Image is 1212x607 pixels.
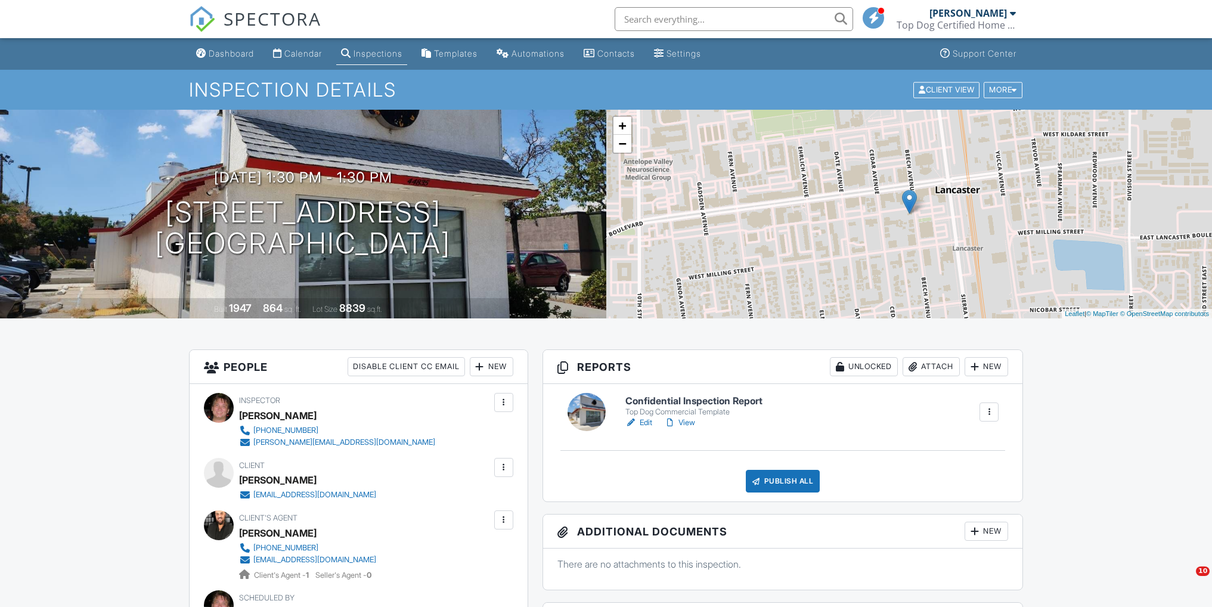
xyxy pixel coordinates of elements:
a: Client View [912,85,982,94]
span: Scheduled By [239,593,295,602]
div: 1947 [229,302,252,314]
div: New [965,522,1008,541]
div: Disable Client CC Email [348,357,465,376]
span: sq. ft. [284,305,301,314]
span: sq.ft. [367,305,382,314]
div: [EMAIL_ADDRESS][DOMAIN_NAME] [253,490,376,500]
p: There are no attachments to this inspection. [557,558,1009,571]
h3: People [190,350,528,384]
a: Zoom in [613,117,631,135]
h3: [DATE] 1:30 pm - 1:30 pm [214,169,392,185]
div: [PERSON_NAME] [929,7,1007,19]
a: Zoom out [613,135,631,153]
div: Top Dog Certified Home Inspections [897,19,1016,31]
div: Publish All [746,470,820,493]
a: [PHONE_NUMBER] [239,425,435,436]
div: [PERSON_NAME] [239,471,317,489]
a: Inspections [336,43,407,65]
div: Dashboard [209,48,254,58]
a: [PERSON_NAME] [239,524,317,542]
div: [PHONE_NUMBER] [253,426,318,435]
img: The Best Home Inspection Software - Spectora [189,6,215,32]
span: SPECTORA [224,6,321,31]
span: Client's Agent [239,513,297,522]
div: Templates [434,48,478,58]
span: Client's Agent - [254,571,311,580]
strong: 1 [306,571,309,580]
a: [EMAIL_ADDRESS][DOMAIN_NAME] [239,489,376,501]
span: Lot Size [312,305,337,314]
div: [PERSON_NAME] [239,407,317,425]
h6: Confidential Inspection Report [625,396,762,407]
a: Contacts [579,43,640,65]
div: 864 [263,302,283,314]
a: SPECTORA [189,16,321,41]
span: Seller's Agent - [315,571,371,580]
a: View [664,417,695,429]
div: New [470,357,513,376]
h3: Additional Documents [543,515,1023,549]
div: Top Dog Commercial Template [625,407,762,417]
span: Inspector [239,396,280,405]
div: [EMAIL_ADDRESS][DOMAIN_NAME] [253,555,376,565]
span: 10 [1196,566,1210,576]
a: [EMAIL_ADDRESS][DOMAIN_NAME] [239,554,376,566]
div: 8839 [339,302,365,314]
a: Templates [417,43,482,65]
div: Automations [512,48,565,58]
span: Client [239,461,265,470]
div: [PHONE_NUMBER] [253,543,318,553]
div: Inspections [354,48,402,58]
a: Automations (Basic) [492,43,569,65]
a: Support Center [935,43,1021,65]
div: Client View [913,82,979,98]
iframe: Intercom live chat [1171,566,1200,595]
div: Unlocked [830,357,898,376]
a: Dashboard [191,43,259,65]
a: [PHONE_NUMBER] [239,542,376,554]
a: Confidential Inspection Report Top Dog Commercial Template [625,396,762,417]
a: Leaflet [1065,310,1084,317]
a: [PERSON_NAME][EMAIL_ADDRESS][DOMAIN_NAME] [239,436,435,448]
h1: [STREET_ADDRESS] [GEOGRAPHIC_DATA] [155,197,451,260]
div: Contacts [597,48,635,58]
div: [PERSON_NAME][EMAIL_ADDRESS][DOMAIN_NAME] [253,438,435,447]
div: Settings [667,48,701,58]
div: Support Center [953,48,1016,58]
div: New [965,357,1008,376]
h3: Reports [543,350,1023,384]
div: More [984,82,1022,98]
span: Built [214,305,227,314]
div: Attach [903,357,960,376]
h1: Inspection Details [189,79,1024,100]
a: © MapTiler [1086,310,1118,317]
a: Settings [649,43,706,65]
input: Search everything... [615,7,853,31]
a: Edit [625,417,652,429]
div: Calendar [284,48,322,58]
a: Calendar [268,43,327,65]
div: | [1062,309,1212,319]
a: © OpenStreetMap contributors [1120,310,1209,317]
strong: 0 [367,571,371,580]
